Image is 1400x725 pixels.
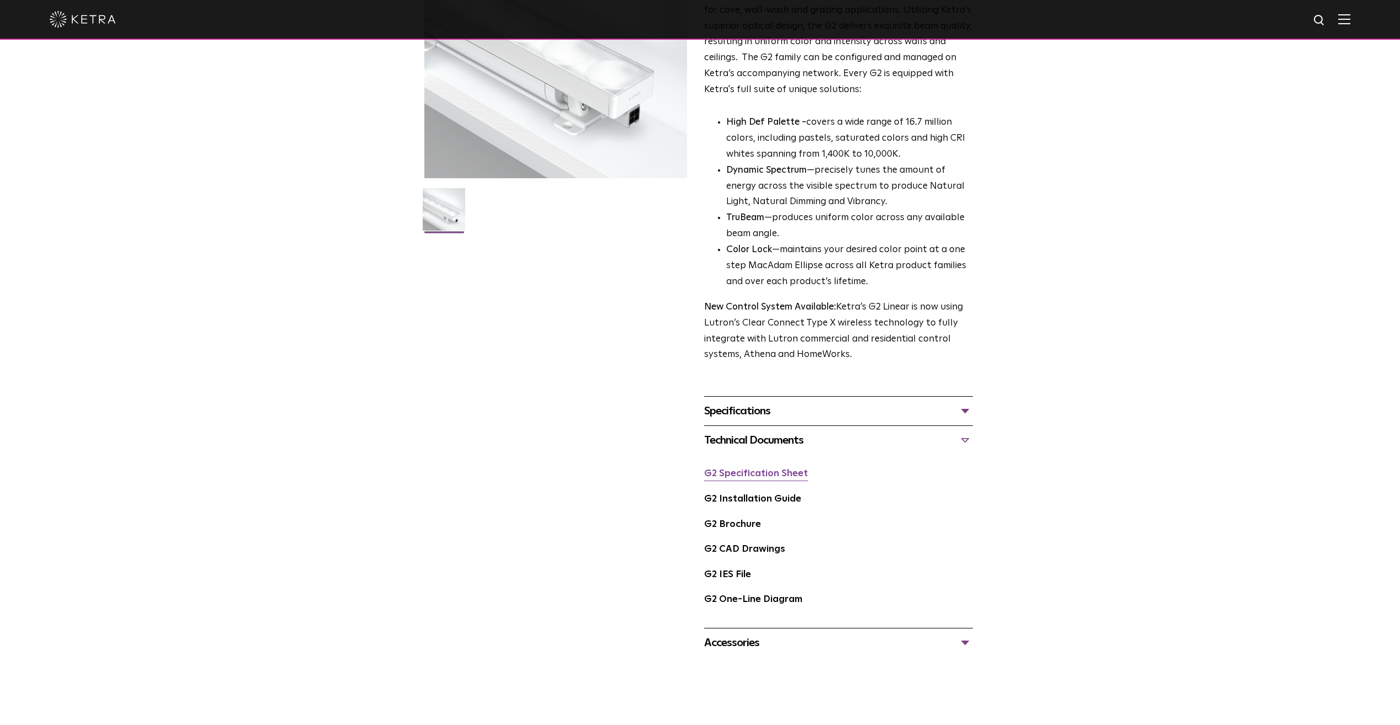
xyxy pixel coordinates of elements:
strong: New Control System Available: [704,302,836,312]
div: Accessories [704,634,973,652]
a: G2 CAD Drawings [704,545,785,554]
li: —maintains your desired color point at a one step MacAdam Ellipse across all Ketra product famili... [726,242,973,290]
a: G2 One-Line Diagram [704,595,802,604]
img: G2-Linear-2021-Web-Square [423,188,465,239]
div: Technical Documents [704,431,973,449]
strong: TruBeam [726,213,764,222]
li: —precisely tunes the amount of energy across the visible spectrum to produce Natural Light, Natur... [726,163,973,211]
img: Hamburger%20Nav.svg [1338,14,1350,24]
strong: Color Lock [726,245,772,254]
a: G2 Specification Sheet [704,469,808,478]
a: G2 Brochure [704,520,761,529]
strong: Dynamic Spectrum [726,166,807,175]
p: Ketra’s G2 Linear is now using Lutron’s Clear Connect Type X wireless technology to fully integra... [704,300,973,364]
div: Specifications [704,402,973,420]
img: search icon [1313,14,1327,28]
strong: High Def Palette - [726,118,806,127]
p: covers a wide range of 16.7 million colors, including pastels, saturated colors and high CRI whit... [726,115,973,163]
li: —produces uniform color across any available beam angle. [726,210,973,242]
a: G2 IES File [704,570,751,579]
a: G2 Installation Guide [704,494,801,504]
img: ketra-logo-2019-white [50,11,116,28]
